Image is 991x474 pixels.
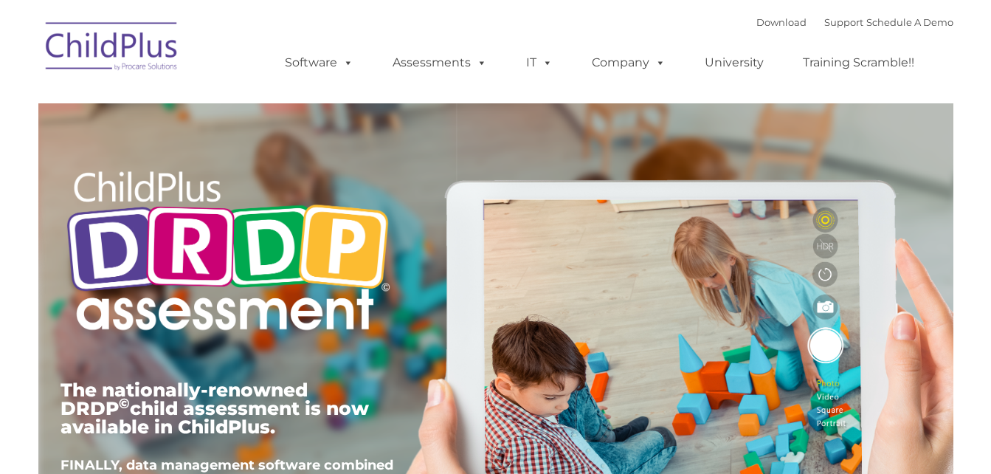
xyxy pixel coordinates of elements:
a: Company [577,48,680,78]
a: University [690,48,778,78]
a: Software [270,48,368,78]
span: The nationally-renowned DRDP child assessment is now available in ChildPlus. [61,379,369,438]
sup: © [119,395,130,412]
a: Training Scramble!! [788,48,929,78]
a: Schedule A Demo [866,16,953,28]
img: ChildPlus by Procare Solutions [38,12,186,86]
a: IT [511,48,567,78]
a: Download [756,16,807,28]
a: Assessments [378,48,502,78]
font: | [756,16,953,28]
a: Support [824,16,863,28]
img: Copyright - DRDP Logo Light [61,151,396,355]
